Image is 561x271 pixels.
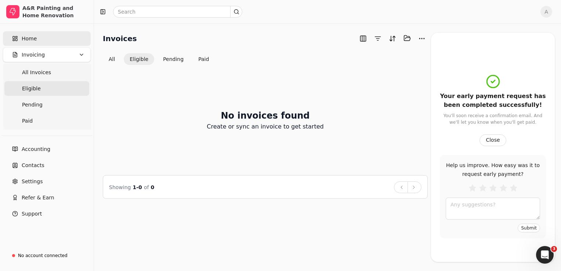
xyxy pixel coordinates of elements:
a: All Invoices [4,65,89,80]
span: Contacts [22,162,44,169]
h2: Invoices [103,33,137,44]
div: Your early payment request has been completed successfully! [440,92,546,109]
span: Eligible [22,85,41,93]
span: Support [22,210,42,218]
div: Help us improve. How easy was it to request early payment? [446,161,540,178]
button: Submit [518,224,540,232]
a: Accounting [3,142,91,156]
input: Search [113,6,242,18]
button: A [540,6,552,18]
h2: No invoices found [221,109,310,122]
span: Refer & Earn [22,194,54,202]
span: Showing [109,184,131,190]
span: Home [22,35,37,43]
button: Close [479,134,506,146]
iframe: Intercom live chat [536,246,554,264]
span: Pending [22,101,43,109]
button: Invoicing [3,47,91,62]
button: All [103,53,121,65]
button: More [416,33,428,44]
a: Paid [4,113,89,128]
button: Refer & Earn [3,190,91,205]
span: Settings [22,178,43,185]
div: You'll soon receive a confirmation email. And we'll let you know when you'll get paid. [440,112,546,126]
a: Settings [3,174,91,189]
span: Invoicing [22,51,45,59]
a: Eligible [4,81,89,96]
span: Paid [22,117,33,125]
a: No account connected [3,249,91,262]
div: Invoice filter options [103,53,215,65]
span: 0 [151,184,155,190]
span: 3 [551,246,557,252]
span: of [144,184,149,190]
div: No account connected [18,252,68,259]
button: Batch (0) [401,32,413,44]
a: Home [3,31,91,46]
a: Contacts [3,158,91,173]
button: Paid [192,53,215,65]
div: A&R Painting and Home Renovation [22,4,87,19]
span: 1 - 0 [133,184,142,190]
span: Accounting [22,145,50,153]
button: Pending [157,53,189,65]
button: Eligible [124,53,154,65]
button: Support [3,206,91,221]
button: Sort [387,33,398,44]
span: All Invoices [22,69,51,76]
a: Pending [4,97,89,112]
p: Create or sync an invoice to get started [207,122,323,131]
